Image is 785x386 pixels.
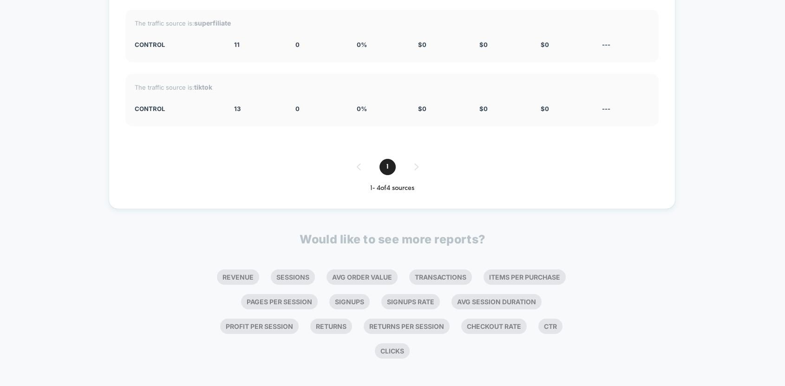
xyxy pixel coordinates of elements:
span: $ 0 [418,41,426,48]
li: Avg Order Value [327,269,398,285]
span: 11 [234,41,240,48]
li: Signups Rate [381,294,440,309]
li: Pages Per Session [241,294,318,309]
span: 13 [234,105,241,112]
li: Items Per Purchase [484,269,566,285]
div: CONTROL [135,105,220,112]
li: Clicks [375,343,410,359]
li: Revenue [217,269,259,285]
span: 0 % [357,105,367,112]
div: The traffic source is: [135,19,649,27]
li: Ctr [538,319,563,334]
span: 0 % [357,41,367,48]
span: $ 0 [541,105,549,112]
div: The traffic source is: [135,83,649,91]
li: Profit Per Session [220,319,299,334]
li: Checkout Rate [461,319,527,334]
li: Avg Session Duration [451,294,542,309]
li: Returns [310,319,352,334]
li: Transactions [409,269,472,285]
span: 0 [295,105,300,112]
li: Signups [329,294,370,309]
span: $ 0 [479,41,488,48]
div: --- [602,41,649,48]
span: 1 [379,159,396,175]
div: --- [602,105,649,112]
div: CONTROL [135,41,220,48]
p: Would like to see more reports? [300,232,485,246]
li: Returns Per Session [364,319,450,334]
span: $ 0 [479,105,488,112]
li: Sessions [271,269,315,285]
span: 0 [295,41,300,48]
div: 1 - 4 of 4 sources [125,184,659,192]
strong: superfiliate [194,19,231,27]
span: $ 0 [541,41,549,48]
span: $ 0 [418,105,426,112]
strong: tiktok [194,83,212,91]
